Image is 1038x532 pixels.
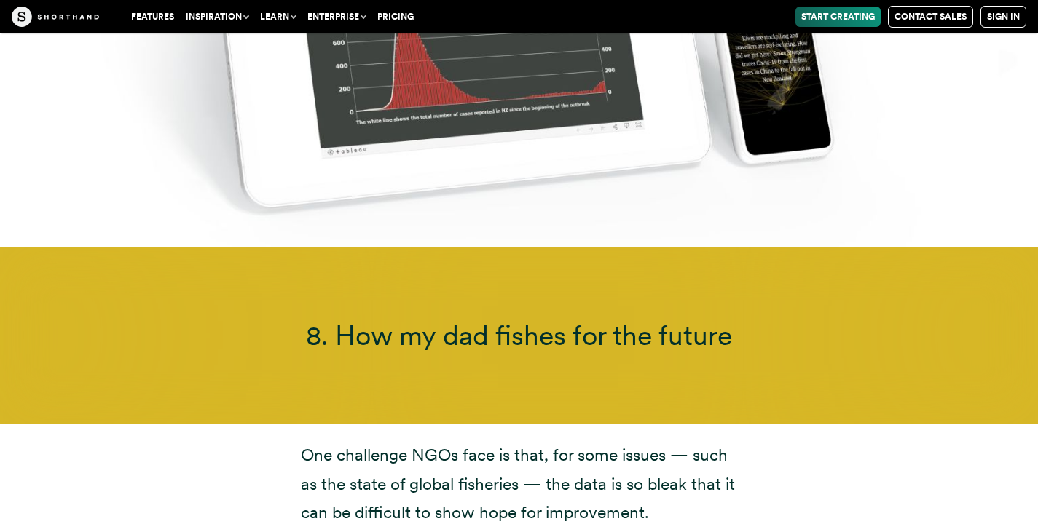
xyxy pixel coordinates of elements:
button: Enterprise [302,7,371,27]
button: Learn [254,7,302,27]
button: Inspiration [180,7,254,27]
a: Contact Sales [888,6,973,28]
a: Start Creating [795,7,881,27]
p: One challenge NGOs face is that, for some issues — such as the state of global fisheries — the da... [301,441,738,526]
a: Pricing [371,7,420,27]
img: The Craft [12,7,99,27]
a: Sign in [980,6,1026,28]
a: Features [125,7,180,27]
span: 8. How my dad fishes for the future [306,319,732,352]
